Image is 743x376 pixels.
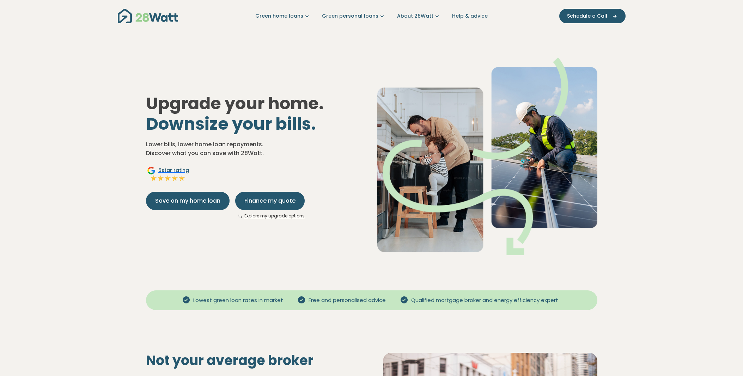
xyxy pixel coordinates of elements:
[235,192,305,210] button: Finance my quote
[397,12,441,20] a: About 28Watt
[559,9,626,23] button: Schedule a Call
[146,192,230,210] button: Save on my home loan
[322,12,386,20] a: Green personal loans
[178,175,185,182] img: Full star
[155,197,220,205] span: Save on my home loan
[147,166,156,175] img: Google
[146,140,366,158] p: Lower bills, lower home loan repayments. Discover what you can save with 28Watt.
[377,57,597,255] img: Dad helping toddler
[150,175,157,182] img: Full star
[158,167,189,174] span: 5 star rating
[118,7,626,25] nav: Main navigation
[157,175,164,182] img: Full star
[708,342,743,376] iframe: Chat Widget
[146,166,190,183] a: Google5star ratingFull starFull starFull starFull starFull star
[171,175,178,182] img: Full star
[408,296,561,304] span: Qualified mortgage broker and energy efficiency expert
[146,93,366,134] h1: Upgrade your home.
[244,197,296,205] span: Finance my quote
[452,12,488,20] a: Help & advice
[146,112,316,136] span: Downsize your bills.
[190,296,286,304] span: Lowest green loan rates in market
[244,213,305,219] a: Explore my upgrade options
[118,9,178,23] img: 28Watt
[164,175,171,182] img: Full star
[306,296,389,304] span: Free and personalised advice
[255,12,311,20] a: Green home loans
[146,352,360,369] h2: Not your average broker
[567,12,607,20] span: Schedule a Call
